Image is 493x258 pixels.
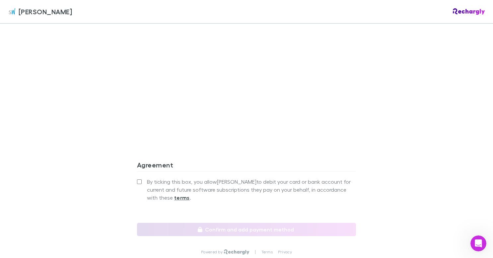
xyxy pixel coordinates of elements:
span: By ticking this box, you allow [PERSON_NAME] to debit your card or bank account for current and f... [147,178,356,202]
img: Rechargly Logo [224,249,249,255]
strong: terms [174,194,190,201]
p: | [255,249,256,255]
h3: Agreement [137,161,356,171]
button: Confirm and add payment method [137,223,356,236]
iframe: Intercom live chat [470,235,486,251]
img: Sinclair Wilson's Logo [8,8,16,16]
a: Privacy [278,249,292,255]
a: Terms [261,249,273,255]
p: Powered by [201,249,224,255]
span: [PERSON_NAME] [19,7,72,17]
img: Rechargly Logo [453,8,485,15]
